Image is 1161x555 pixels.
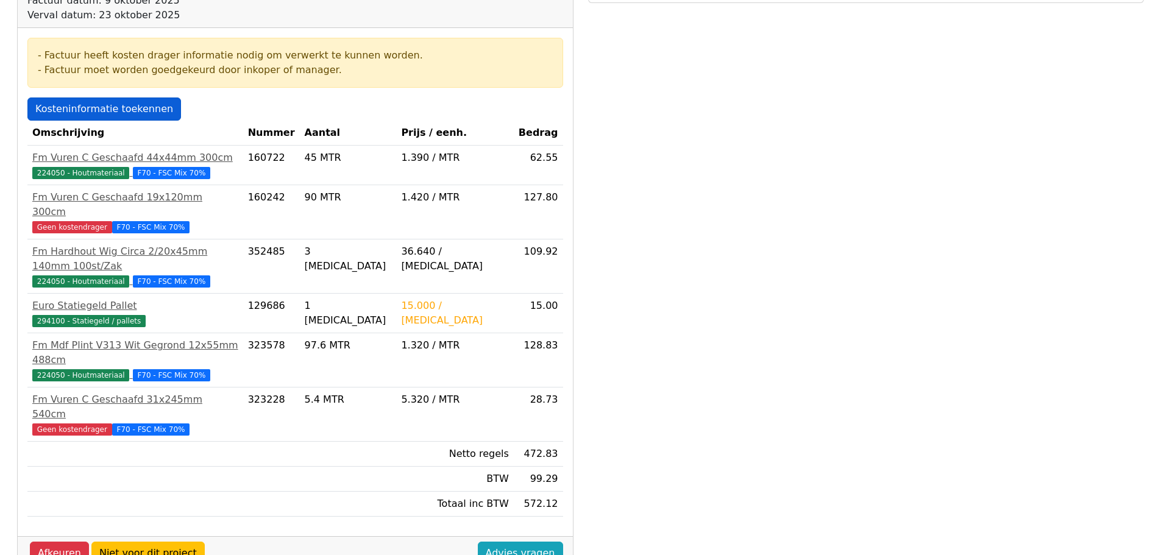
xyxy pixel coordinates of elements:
[27,121,243,146] th: Omschrijving
[243,333,300,387] td: 323578
[32,315,146,327] span: 294100 - Statiegeld / pallets
[514,492,563,517] td: 572.12
[401,338,508,353] div: 1.320 / MTR
[401,150,508,165] div: 1.390 / MTR
[243,239,300,294] td: 352485
[396,467,513,492] td: BTW
[300,121,397,146] th: Aantal
[32,244,238,288] a: Fm Hardhout Wig Circa 2/20x45mm 140mm 100st/Zak224050 - Houtmateriaal F70 - FSC Mix 70%
[305,299,392,328] div: 1 [MEDICAL_DATA]
[32,221,112,233] span: Geen kostendrager
[133,167,211,179] span: F70 - FSC Mix 70%
[514,146,563,185] td: 62.55
[305,338,392,353] div: 97.6 MTR
[32,338,238,367] div: Fm Mdf Plint V313 Wit Gegrond 12x55mm 488cm
[32,150,238,180] a: Fm Vuren C Geschaafd 44x44mm 300cm224050 - Houtmateriaal F70 - FSC Mix 70%
[514,333,563,387] td: 128.83
[401,392,508,407] div: 5.320 / MTR
[27,8,365,23] div: Verval datum: 23 oktober 2025
[133,369,211,381] span: F70 - FSC Mix 70%
[112,221,190,233] span: F70 - FSC Mix 70%
[401,244,508,274] div: 36.640 / [MEDICAL_DATA]
[514,294,563,333] td: 15.00
[32,392,238,422] div: Fm Vuren C Geschaafd 31x245mm 540cm
[133,275,211,288] span: F70 - FSC Mix 70%
[514,239,563,294] td: 109.92
[38,48,553,63] div: - Factuur heeft kosten drager informatie nodig om verwerkt te kunnen worden.
[305,244,392,274] div: 3 [MEDICAL_DATA]
[305,190,392,205] div: 90 MTR
[514,442,563,467] td: 472.83
[514,121,563,146] th: Bedrag
[305,150,392,165] div: 45 MTR
[32,167,129,179] span: 224050 - Houtmateriaal
[32,190,238,219] div: Fm Vuren C Geschaafd 19x120mm 300cm
[38,63,553,77] div: - Factuur moet worden goedgekeurd door inkoper of manager.
[32,190,238,234] a: Fm Vuren C Geschaafd 19x120mm 300cmGeen kostendragerF70 - FSC Mix 70%
[32,338,238,382] a: Fm Mdf Plint V313 Wit Gegrond 12x55mm 488cm224050 - Houtmateriaal F70 - FSC Mix 70%
[32,392,238,436] a: Fm Vuren C Geschaafd 31x245mm 540cmGeen kostendragerF70 - FSC Mix 70%
[112,423,190,436] span: F70 - FSC Mix 70%
[401,190,508,205] div: 1.420 / MTR
[396,121,513,146] th: Prijs / eenh.
[396,492,513,517] td: Totaal inc BTW
[243,146,300,185] td: 160722
[514,467,563,492] td: 99.29
[32,150,238,165] div: Fm Vuren C Geschaafd 44x44mm 300cm
[305,392,392,407] div: 5.4 MTR
[32,275,129,288] span: 224050 - Houtmateriaal
[243,185,300,239] td: 160242
[32,299,238,328] a: Euro Statiegeld Pallet294100 - Statiegeld / pallets
[401,299,508,328] div: 15.000 / [MEDICAL_DATA]
[514,185,563,239] td: 127.80
[32,369,129,381] span: 224050 - Houtmateriaal
[243,387,300,442] td: 323228
[243,294,300,333] td: 129686
[243,121,300,146] th: Nummer
[32,244,238,274] div: Fm Hardhout Wig Circa 2/20x45mm 140mm 100st/Zak
[27,97,181,121] a: Kosteninformatie toekennen
[514,387,563,442] td: 28.73
[32,423,112,436] span: Geen kostendrager
[32,299,238,313] div: Euro Statiegeld Pallet
[396,442,513,467] td: Netto regels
